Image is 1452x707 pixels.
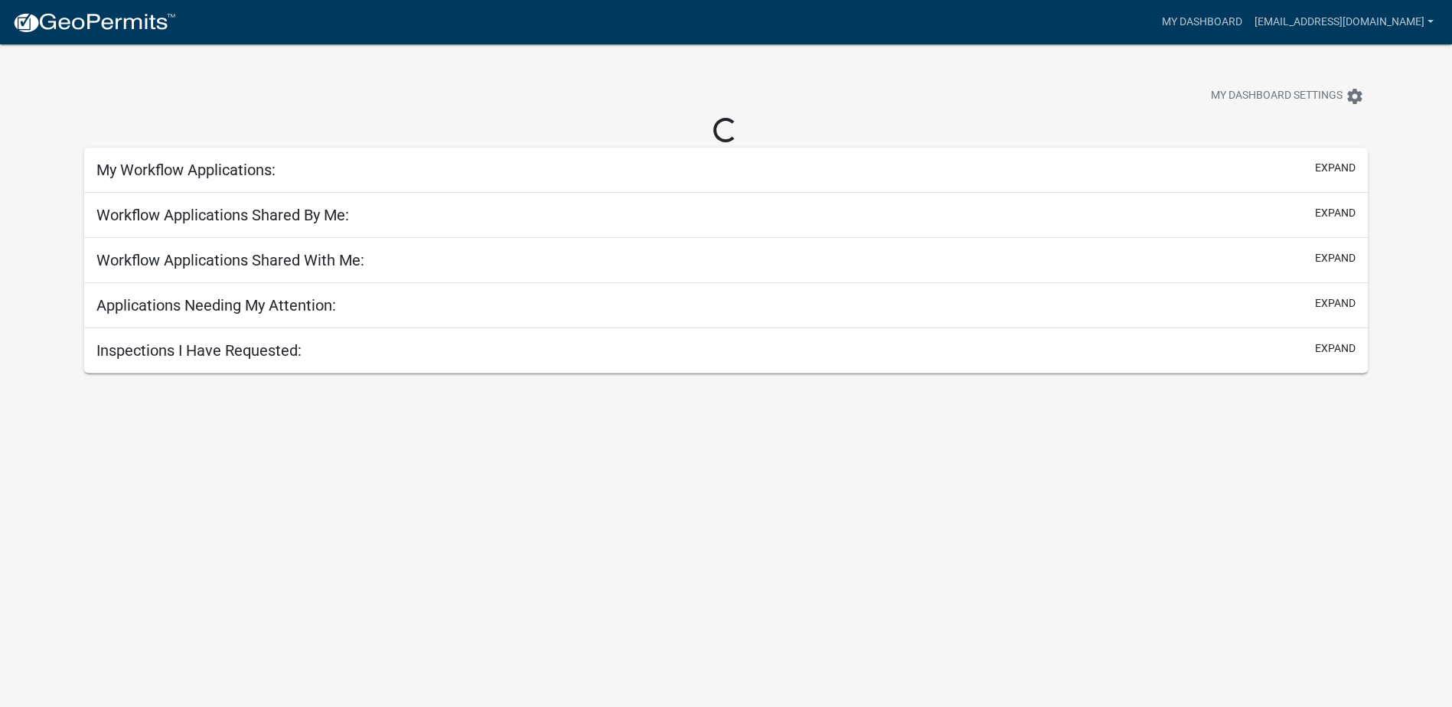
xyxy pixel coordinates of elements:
h5: Inspections I Have Requested: [96,341,302,360]
a: My Dashboard [1156,8,1248,37]
h5: Workflow Applications Shared By Me: [96,206,349,224]
button: expand [1315,250,1356,266]
a: [EMAIL_ADDRESS][DOMAIN_NAME] [1248,8,1440,37]
button: expand [1315,295,1356,311]
h5: Workflow Applications Shared With Me: [96,251,364,269]
button: expand [1315,340,1356,357]
h5: My Workflow Applications: [96,161,276,179]
span: My Dashboard Settings [1211,87,1343,106]
button: My Dashboard Settingssettings [1199,81,1376,111]
h5: Applications Needing My Attention: [96,296,336,314]
i: settings [1346,87,1364,106]
button: expand [1315,160,1356,176]
button: expand [1315,205,1356,221]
